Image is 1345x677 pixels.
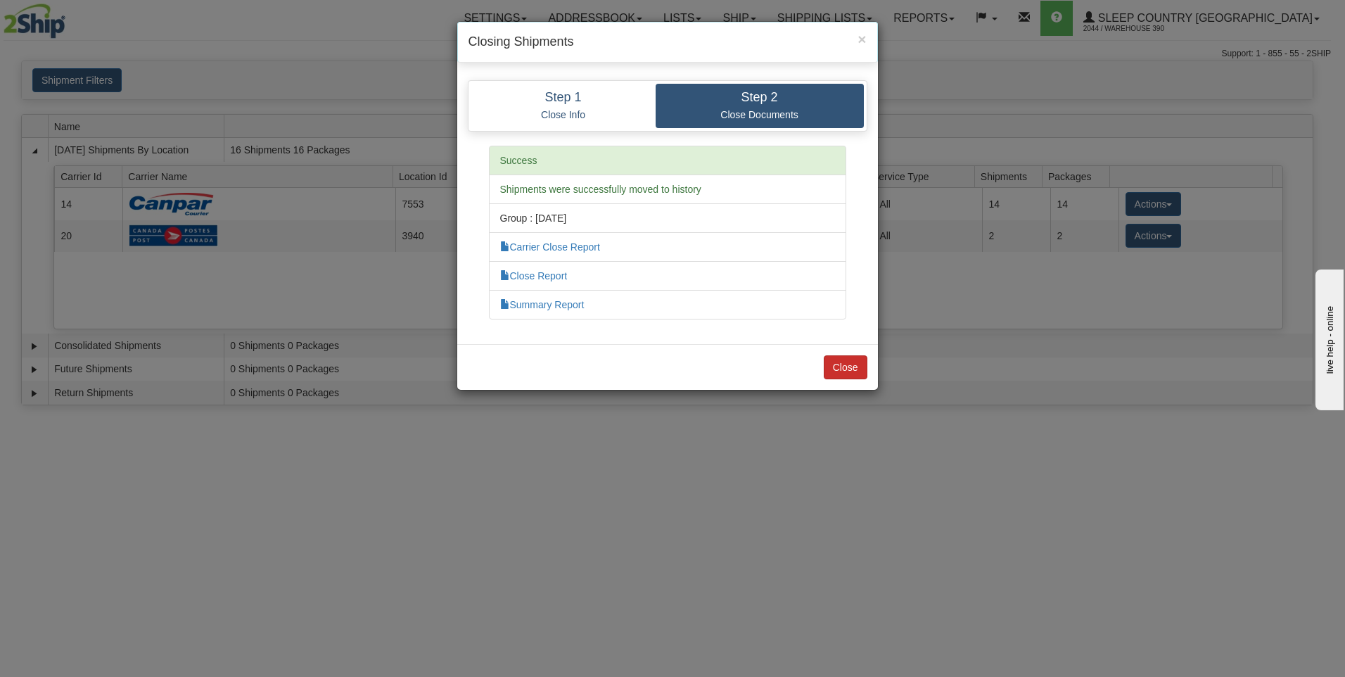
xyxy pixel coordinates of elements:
h4: Closing Shipments [468,33,867,51]
a: Step 1 Close Info [471,84,656,128]
li: Success [489,146,846,175]
li: Group : [DATE] [489,203,846,233]
div: live help - online [11,12,130,23]
a: Step 2 Close Documents [656,84,864,128]
p: Close Info [482,108,645,121]
a: Summary Report [500,299,585,310]
li: Shipments were successfully moved to history [489,175,846,204]
button: Close [858,32,866,46]
button: Close [824,355,867,379]
span: × [858,31,866,47]
iframe: chat widget [1313,267,1344,410]
a: Close Report [500,270,568,281]
p: Close Documents [666,108,853,121]
h4: Step 2 [666,91,853,105]
a: Carrier Close Report [500,241,600,253]
h4: Step 1 [482,91,645,105]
